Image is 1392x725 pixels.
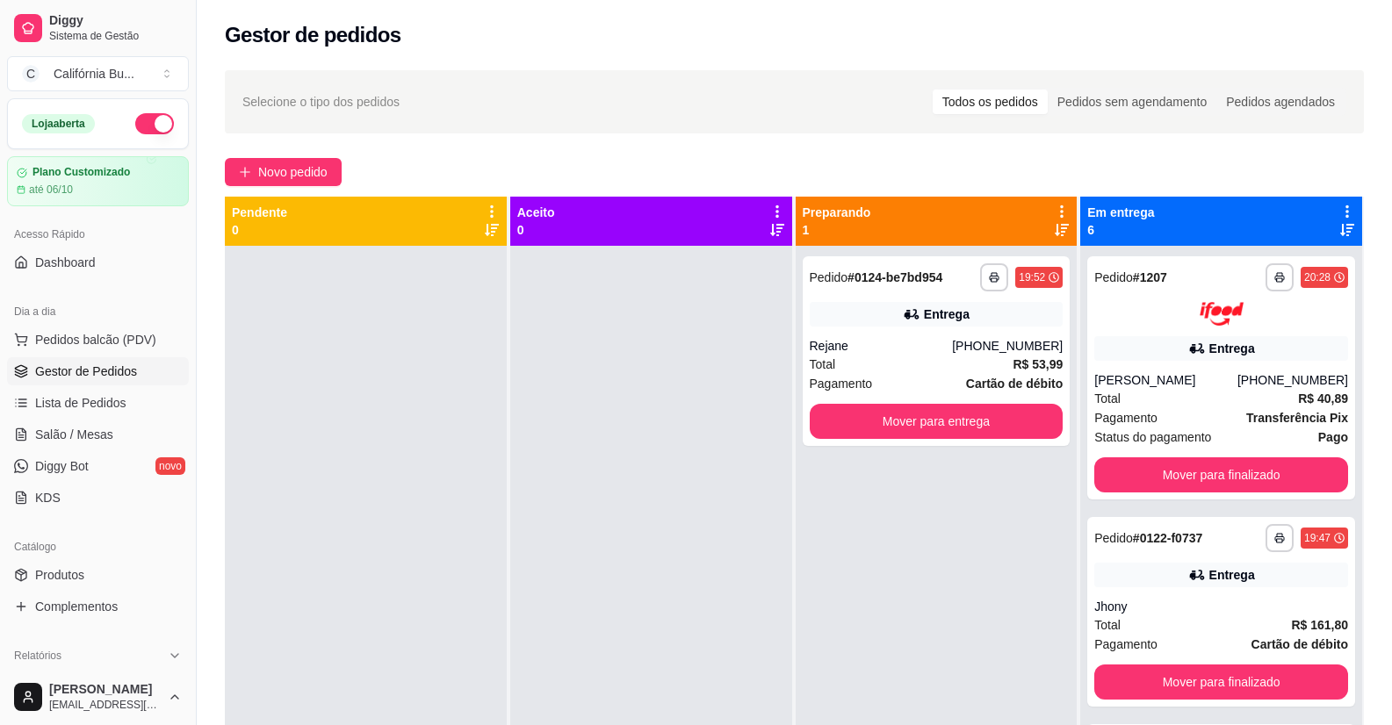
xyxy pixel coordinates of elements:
div: 19:52 [1019,270,1045,284]
div: Pedidos agendados [1216,90,1345,114]
span: Total [1094,615,1121,635]
span: Pagamento [810,374,873,393]
span: Status do pagamento [1094,427,1211,447]
h2: Gestor de pedidos [225,21,401,49]
a: Plano Customizadoaté 06/10 [7,156,189,206]
button: Mover para entrega [810,404,1064,439]
button: [PERSON_NAME][EMAIL_ADDRESS][DOMAIN_NAME] [7,676,189,718]
div: Catálogo [7,533,189,561]
a: KDS [7,484,189,512]
div: Pedidos sem agendamento [1048,90,1216,114]
div: Loja aberta [22,114,95,133]
article: Plano Customizado [32,166,130,179]
div: Acesso Rápido [7,220,189,248]
span: Diggy [49,13,182,29]
span: Relatórios [14,649,61,663]
p: 6 [1087,221,1154,239]
strong: # 0122-f0737 [1133,531,1202,545]
strong: R$ 53,99 [1013,357,1063,371]
span: Pedido [1094,270,1133,284]
div: Jhony [1094,598,1348,615]
a: Lista de Pedidos [7,389,189,417]
a: Diggy Botnovo [7,452,189,480]
span: Complementos [35,598,118,615]
strong: # 1207 [1133,270,1167,284]
strong: # 0124-be7bd954 [847,270,942,284]
span: Novo pedido [258,162,328,182]
a: Produtos [7,561,189,589]
span: Total [1094,389,1121,408]
span: Pedido [1094,531,1133,545]
div: 19:47 [1304,531,1331,545]
button: Select a team [7,56,189,91]
span: C [22,65,40,83]
a: Dashboard [7,248,189,276]
div: Todos os pedidos [933,90,1048,114]
strong: Pago [1318,430,1348,444]
div: 20:28 [1304,270,1331,284]
a: Complementos [7,592,189,621]
span: KDS [35,489,61,506]
span: Total [810,355,836,374]
p: Pendente [232,204,287,221]
span: Produtos [35,566,84,584]
strong: R$ 40,89 [1298,391,1348,406]
span: [EMAIL_ADDRESS][DOMAIN_NAME] [49,698,161,712]
button: Alterar Status [135,113,174,134]
span: Gestor de Pedidos [35,362,137,380]
strong: Cartão de débito [966,377,1063,391]
div: Entrega [924,305,970,323]
span: Salão / Mesas [35,426,113,443]
a: Gestor de Pedidos [7,357,189,385]
button: Mover para finalizado [1094,664,1348,700]
div: [PHONE_NUMBER] [952,337,1063,355]
span: Pagamento [1094,635,1158,654]
div: Rejane [810,337,953,355]
span: [PERSON_NAME] [49,682,161,698]
div: Dia a dia [7,298,189,326]
span: Pedido [810,270,848,284]
span: Sistema de Gestão [49,29,182,43]
button: Pedidos balcão (PDV) [7,326,189,354]
span: Pagamento [1094,408,1158,427]
strong: Cartão de débito [1251,637,1348,651]
p: Aceito [517,204,555,221]
button: Novo pedido [225,158,342,186]
span: plus [239,166,251,178]
p: 0 [517,221,555,239]
p: 0 [232,221,287,239]
img: ifood [1200,302,1244,326]
span: Pedidos balcão (PDV) [35,331,156,348]
span: Dashboard [35,254,96,271]
strong: R$ 161,80 [1291,618,1348,632]
div: Califórnia Bu ... [54,65,134,83]
p: Em entrega [1087,204,1154,221]
button: Mover para finalizado [1094,457,1348,492]
span: Lista de Pedidos [35,394,126,412]
p: Preparando [803,204,871,221]
p: 1 [803,221,871,239]
a: Salão / Mesas [7,420,189,449]
article: até 06/10 [29,183,73,197]
span: Diggy Bot [35,457,89,475]
a: DiggySistema de Gestão [7,7,189,49]
span: Selecione o tipo dos pedidos [242,92,400,111]
div: [PHONE_NUMBER] [1237,371,1348,389]
div: Entrega [1209,566,1255,584]
div: Entrega [1209,340,1255,357]
div: [PERSON_NAME] [1094,371,1237,389]
strong: Transferência Pix [1246,411,1348,425]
